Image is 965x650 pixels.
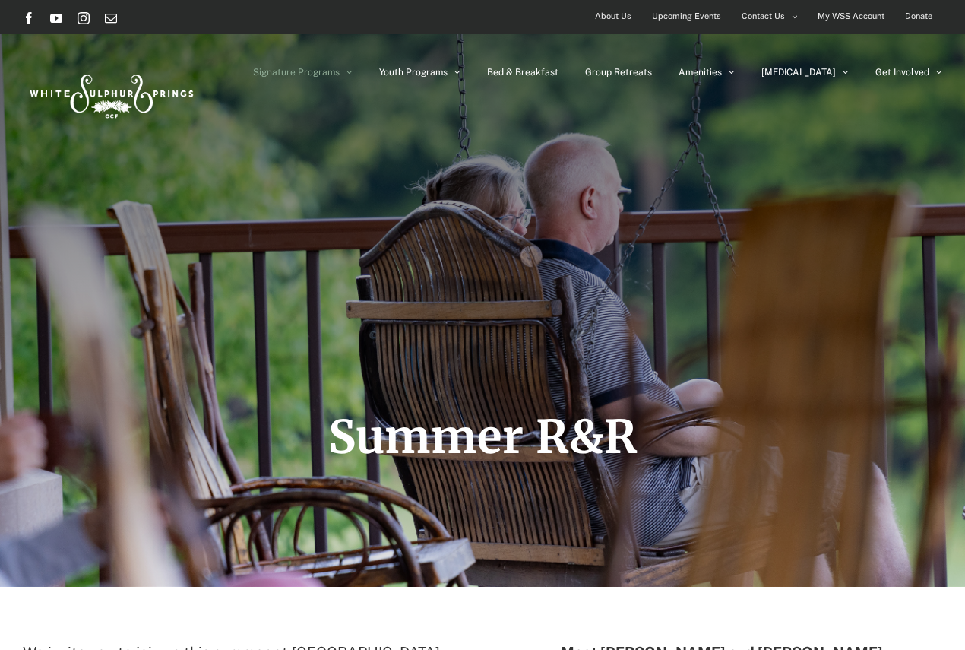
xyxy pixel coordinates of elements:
span: My WSS Account [818,5,884,27]
span: Donate [905,5,932,27]
span: Group Retreats [585,68,652,77]
nav: Main Menu [253,34,942,110]
span: Upcoming Events [652,5,721,27]
a: Get Involved [875,34,942,110]
img: White Sulphur Springs Logo [23,58,198,129]
a: Facebook [23,12,35,24]
span: Bed & Breakfast [487,68,558,77]
span: About Us [595,5,631,27]
a: Signature Programs [253,34,353,110]
span: Amenities [679,68,722,77]
span: Contact Us [742,5,785,27]
a: Email [105,12,117,24]
a: Youth Programs [379,34,460,110]
a: YouTube [50,12,62,24]
a: Bed & Breakfast [487,34,558,110]
a: [MEDICAL_DATA] [761,34,849,110]
span: Youth Programs [379,68,448,77]
span: Get Involved [875,68,929,77]
span: [MEDICAL_DATA] [761,68,836,77]
span: Summer R&R [328,408,638,465]
span: Signature Programs [253,68,340,77]
a: Group Retreats [585,34,652,110]
a: Instagram [78,12,90,24]
a: Amenities [679,34,735,110]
